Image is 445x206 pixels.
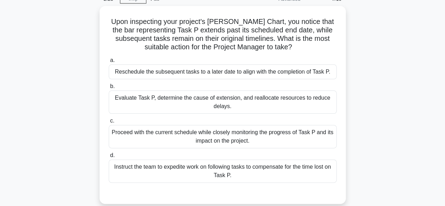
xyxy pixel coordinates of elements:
[110,83,115,89] span: b.
[109,90,337,114] div: Evaluate Task P, determine the cause of extension, and reallocate resources to reduce delays.
[110,152,115,158] span: d.
[109,160,337,183] div: Instruct the team to expedite work on following tasks to compensate for the time lost on Task P.
[110,118,114,124] span: c.
[108,17,337,52] h5: Upon inspecting your project's [PERSON_NAME] Chart, you notice that the bar representing Task P e...
[109,64,337,79] div: Reschedule the subsequent tasks to a later date to align with the completion of Task P.
[110,57,115,63] span: a.
[109,125,337,148] div: Proceed with the current schedule while closely monitoring the progress of Task P and its impact ...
